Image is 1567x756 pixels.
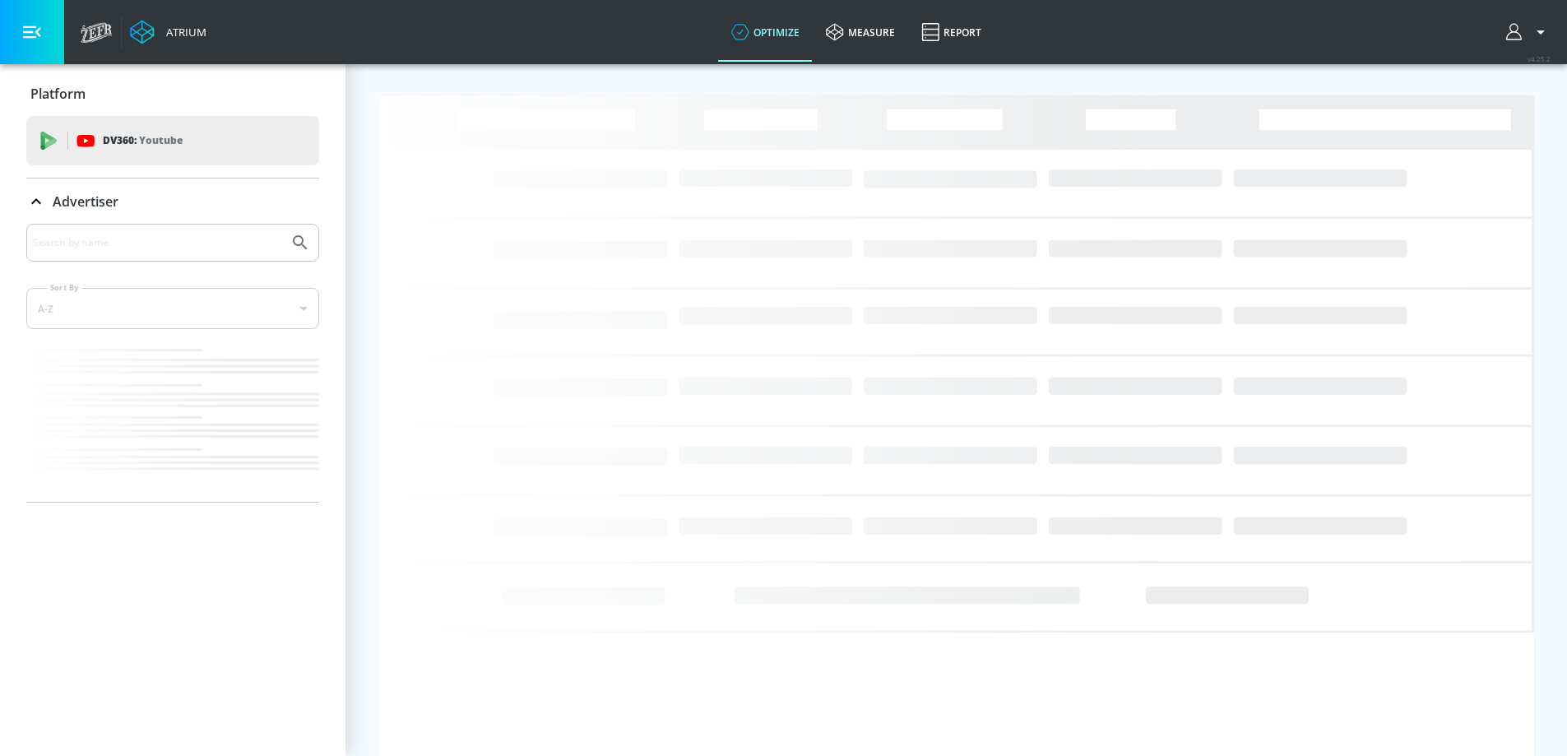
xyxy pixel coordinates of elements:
[53,192,118,211] p: Advertiser
[33,232,282,253] input: Search by name
[26,179,319,225] div: Advertiser
[718,2,813,62] a: optimize
[908,2,994,62] a: Report
[160,25,206,39] div: Atrium
[47,282,82,293] label: Sort By
[26,116,319,165] div: DV360: Youtube
[26,71,319,117] div: Platform
[26,288,319,329] div: A-Z
[139,132,183,149] p: Youtube
[26,224,319,502] div: Advertiser
[103,132,183,150] p: DV360:
[1528,54,1551,63] span: v 4.25.2
[813,2,908,62] a: measure
[130,20,206,44] a: Atrium
[26,342,319,502] nav: list of Advertiser
[30,85,86,103] p: Platform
